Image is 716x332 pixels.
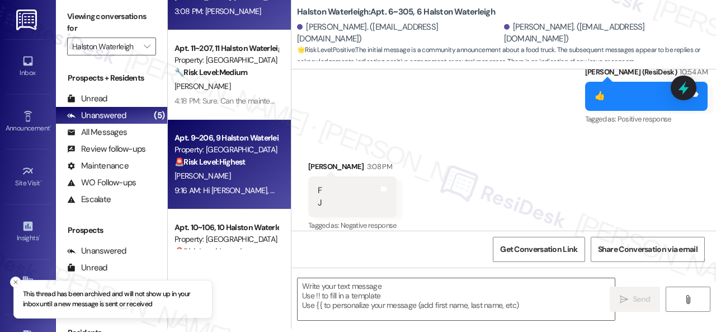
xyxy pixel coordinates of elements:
[39,232,40,240] span: •
[620,295,628,304] i: 
[610,287,660,312] button: Send
[175,81,230,91] span: [PERSON_NAME]
[175,222,278,233] div: Apt. 10~106, 10 Halston Waterleigh
[56,225,167,236] div: Prospects
[500,244,577,255] span: Get Conversation Link
[297,44,716,68] span: : The initial message is a community announcement about a food truck. The subsequent messages app...
[308,217,397,233] div: Tagged as:
[598,244,698,255] span: Share Conversation via email
[677,66,708,78] div: 10:54 AM
[504,21,708,45] div: [PERSON_NAME]. ([EMAIL_ADDRESS][DOMAIN_NAME])
[151,107,167,124] div: (5)
[6,162,50,192] a: Site Visit •
[297,6,495,18] b: Halston Waterleigh: Apt. 6~305, 6 Halston Waterleigh
[144,42,150,51] i: 
[175,54,278,66] div: Property: [GEOGRAPHIC_DATA]
[67,194,111,205] div: Escalate
[67,143,145,155] div: Review follow-ups
[618,114,671,124] span: Positive response
[591,237,705,262] button: Share Conversation via email
[175,132,278,144] div: Apt. 9~206, 9 Halston Waterleigh
[175,96,641,106] div: 4:18 PM: Sure. Can the maintenance team enter your apartment even if you are not home? Are there ...
[297,21,501,45] div: [PERSON_NAME]. ([EMAIL_ADDRESS][DOMAIN_NAME])
[67,160,129,172] div: Maintenance
[23,289,203,309] p: This thread has been archived and will not show up in your inbox until a new message is sent or r...
[16,10,39,30] img: ResiDesk Logo
[175,233,278,245] div: Property: [GEOGRAPHIC_DATA]
[318,185,322,209] div: F J
[67,8,156,38] label: Viewing conversations for
[40,177,42,185] span: •
[56,72,167,84] div: Prospects + Residents
[67,110,126,121] div: Unanswered
[684,295,692,304] i: 
[585,66,708,82] div: [PERSON_NAME] (ResiDesk)
[72,38,138,55] input: All communities
[6,217,50,247] a: Insights •
[633,293,650,305] span: Send
[364,161,392,172] div: 3:08 PM
[585,111,708,127] div: Tagged as:
[175,171,230,181] span: [PERSON_NAME]
[595,90,605,102] div: 👍
[175,185,667,195] div: 9:16 AM: Hi [PERSON_NAME], Son Pastelito’s Food Truck will be on-site [DATE], [DATE], from 5:00 P...
[175,246,257,256] strong: ❓ Risk Level: Investigate
[50,123,51,130] span: •
[308,161,397,176] div: [PERSON_NAME]
[175,67,247,77] strong: 🔧 Risk Level: Medium
[175,157,246,167] strong: 🚨 Risk Level: Highest
[175,144,278,156] div: Property: [GEOGRAPHIC_DATA]
[297,45,355,54] strong: 🌟 Risk Level: Positive
[67,127,127,138] div: All Messages
[6,272,50,302] a: Buildings
[67,262,107,274] div: Unread
[493,237,585,262] button: Get Conversation Link
[6,52,50,82] a: Inbox
[341,221,397,230] span: Negative response
[175,43,278,54] div: Apt. 11~207, 11 Halston Waterleigh
[67,93,107,105] div: Unread
[175,6,261,16] div: 3:08 PM: [PERSON_NAME]
[67,177,136,189] div: WO Follow-ups
[10,277,21,288] button: Close toast
[67,245,126,257] div: Unanswered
